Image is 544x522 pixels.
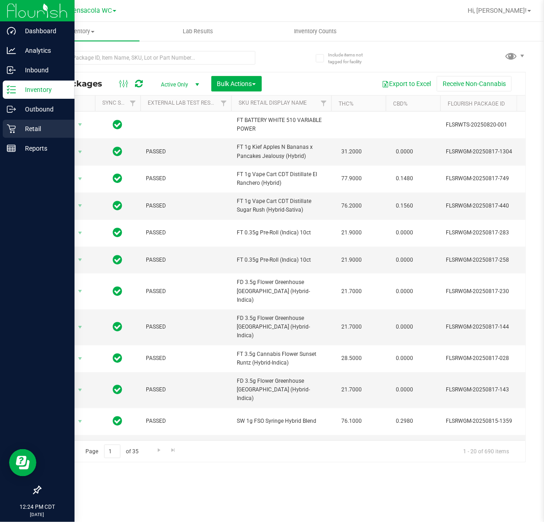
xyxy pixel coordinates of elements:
[113,253,123,266] span: In Sync
[446,354,535,363] span: FLSRWGM-20250817-028
[113,172,123,185] span: In Sync
[337,415,366,428] span: 76.1000
[75,199,86,212] span: select
[113,226,123,239] span: In Sync
[75,384,86,396] span: select
[391,352,418,365] span: 0.0000
[146,323,226,331] span: PASSED
[337,226,366,239] span: 21.9000
[446,174,535,183] span: FLSRWGM-20250817-749
[7,46,16,55] inline-svg: Analytics
[4,503,70,511] p: 12:24 PM CDT
[113,320,123,333] span: In Sync
[16,123,70,134] p: Retail
[237,350,326,367] span: FT 3.5g Cannabis Flower Sunset Runtz (Hybrid-Indica)
[146,147,226,156] span: PASSED
[282,27,349,35] span: Inventory Counts
[446,121,535,129] span: FLSRWTS-20250820-001
[446,202,535,210] span: FLSRWGM-20250817-440
[113,118,123,131] span: In Sync
[75,352,86,365] span: select
[337,145,366,158] span: 31.2000
[391,415,418,428] span: 0.2980
[75,253,86,266] span: select
[16,104,70,115] p: Outbound
[75,227,86,239] span: select
[140,22,257,41] a: Lab Results
[125,96,140,111] a: Filter
[211,76,262,91] button: Bulk Actions
[237,143,326,160] span: FT 1g Kief Apples N Bananas x Pancakes Jealousy (Hybrid)
[316,96,331,111] a: Filter
[146,417,226,426] span: PASSED
[391,172,418,185] span: 0.1480
[337,352,366,365] span: 28.5000
[146,174,226,183] span: PASSED
[146,202,226,210] span: PASSED
[146,228,226,237] span: PASSED
[9,449,36,476] iframe: Resource center
[237,197,326,214] span: FT 1g Vape Cart CDT Distillate Sugar Rush (Hybrid-Sativa)
[16,65,70,76] p: Inbound
[237,170,326,188] span: FT 1g Vape Cart CDT Distillate El Ranchero (Hybrid)
[113,415,123,427] span: In Sync
[448,101,505,107] a: Flourish Package ID
[7,124,16,133] inline-svg: Retail
[146,256,226,264] span: PASSED
[391,226,418,239] span: 0.0000
[7,66,16,75] inline-svg: Inbound
[113,383,123,396] span: In Sync
[16,143,70,154] p: Reports
[22,27,140,35] span: Inventory
[391,253,418,267] span: 0.0000
[7,105,16,114] inline-svg: Outbound
[75,321,86,334] span: select
[16,25,70,36] p: Dashboard
[217,80,256,87] span: Bulk Actions
[337,285,366,298] span: 21.7000
[237,417,326,426] span: SW 1g FSO Syringe Hybrid Blend
[78,445,146,459] span: Page of 35
[468,7,527,14] span: Hi, [PERSON_NAME]!
[152,445,165,457] a: Go to the next page
[75,146,86,158] span: select
[237,228,326,237] span: FT 0.35g Pre-Roll (Indica) 10ct
[75,172,86,185] span: select
[437,76,512,91] button: Receive Non-Cannabis
[22,22,140,41] a: Inventory
[237,256,326,264] span: FT 0.35g Pre-Roll (Indica) 10ct
[113,285,123,298] span: In Sync
[391,320,418,334] span: 0.0000
[239,100,307,106] a: Sku Retail Display Name
[167,445,180,457] a: Go to the last page
[391,383,418,396] span: 0.0000
[391,285,418,298] span: 0.0000
[337,383,366,396] span: 21.7000
[446,147,535,156] span: FLSRWGM-20250817-1304
[75,285,86,298] span: select
[7,85,16,94] inline-svg: Inventory
[237,314,326,340] span: FD 3.5g Flower Greenhouse [GEOGRAPHIC_DATA] (Hybrid-Indica)
[446,385,535,394] span: FLSRWGM-20250817-143
[47,79,111,89] span: All Packages
[337,320,366,334] span: 21.7000
[216,96,231,111] a: Filter
[446,287,535,296] span: FLSRWGM-20250817-230
[446,228,535,237] span: FLSRWGM-20250817-283
[113,352,123,365] span: In Sync
[337,199,366,213] span: 76.2000
[391,199,418,213] span: 0.1560
[393,101,408,107] a: CBD%
[146,354,226,363] span: PASSED
[446,323,535,331] span: FLSRWGM-20250817-144
[16,45,70,56] p: Analytics
[16,84,70,95] p: Inventory
[237,377,326,403] span: FD 3.5g Flower Greenhouse [GEOGRAPHIC_DATA] (Hybrid-Indica)
[446,417,535,426] span: FLSRWGM-20250815-1359
[446,256,535,264] span: FLSRWGM-20250817-258
[456,445,516,458] span: 1 - 20 of 690 items
[339,101,354,107] a: THC%
[113,145,123,158] span: In Sync
[376,76,437,91] button: Export to Excel
[170,27,225,35] span: Lab Results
